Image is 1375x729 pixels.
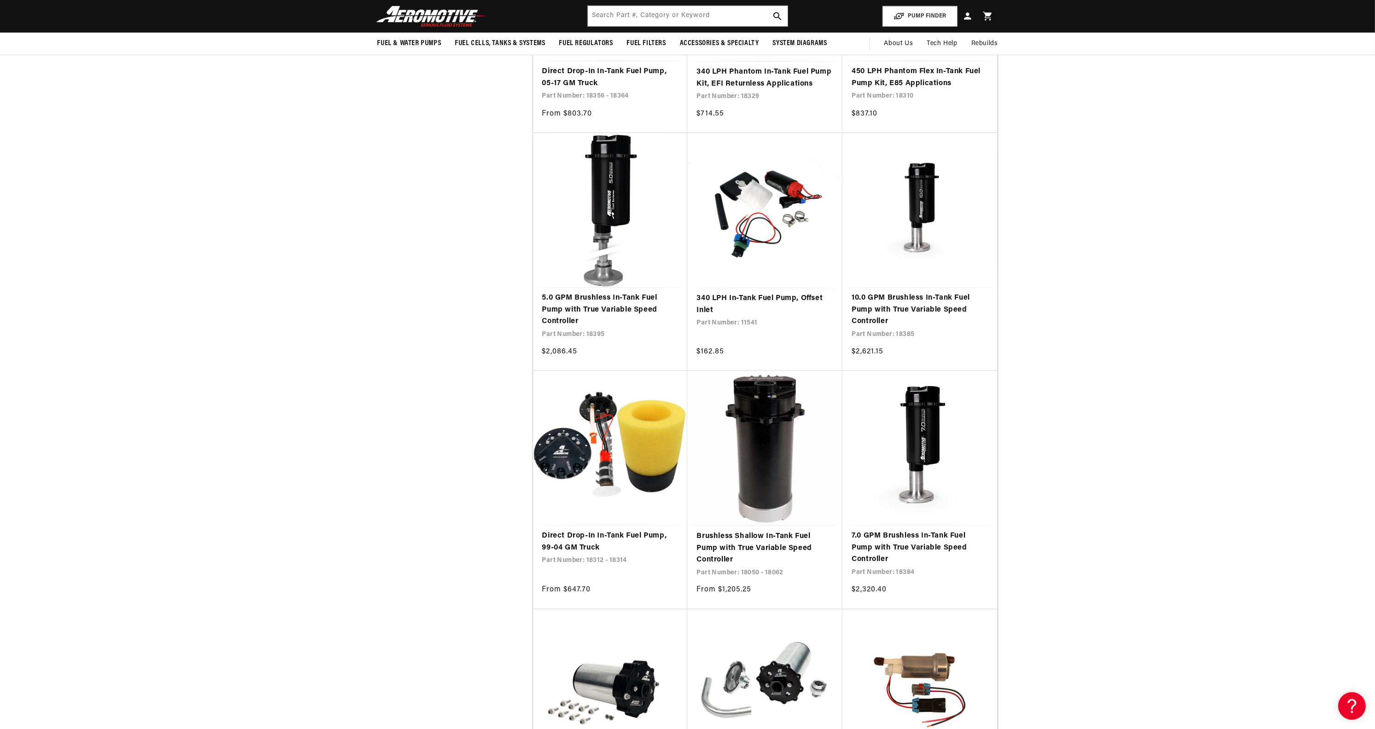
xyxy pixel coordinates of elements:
[542,66,679,89] a: Direct Drop-In In-Tank Fuel Pump, 05-17 GM Truck
[377,39,441,48] span: Fuel & Water Pumps
[773,39,827,48] span: System Diagrams
[920,33,964,55] summary: Tech Help
[882,6,957,27] button: PUMP FINDER
[552,33,620,54] summary: Fuel Regulators
[884,40,913,47] span: About Us
[588,6,788,26] input: Search by Part Number, Category or Keyword
[448,33,552,54] summary: Fuel Cells, Tanks & Systems
[766,33,834,54] summary: System Diagrams
[620,33,673,54] summary: Fuel Filters
[371,33,448,54] summary: Fuel & Water Pumps
[673,33,766,54] summary: Accessories & Specialty
[696,293,833,316] a: 340 LPH In-Tank Fuel Pump, Offset Inlet
[852,66,988,89] a: 450 LPH Phantom Flex In-Tank Fuel Pump Kit, E85 Applications
[696,531,833,566] a: Brushless Shallow In-Tank Fuel Pump with True Variable Speed Controller
[627,39,666,48] span: Fuel Filters
[964,33,1005,55] summary: Rebuilds
[767,6,788,26] button: search button
[696,66,833,90] a: 340 LPH Phantom In-Tank Fuel Pump Kit, EFI Returnless Applications
[971,39,998,49] span: Rebuilds
[927,39,957,49] span: Tech Help
[542,530,679,554] a: Direct Drop-In In-Tank Fuel Pump, 99-04 GM Truck
[455,39,545,48] span: Fuel Cells, Tanks & Systems
[852,292,988,328] a: 10.0 GPM Brushless In-Tank Fuel Pump with True Variable Speed Controller
[559,39,613,48] span: Fuel Regulators
[877,33,920,55] a: About Us
[852,530,988,566] a: 7.0 GPM Brushless In-Tank Fuel Pump with True Variable Speed Controller
[542,292,679,328] a: 5.0 GPM Brushless In-Tank Fuel Pump with True Variable Speed Controller
[680,39,759,48] span: Accessories & Specialty
[374,6,489,27] img: Aeromotive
